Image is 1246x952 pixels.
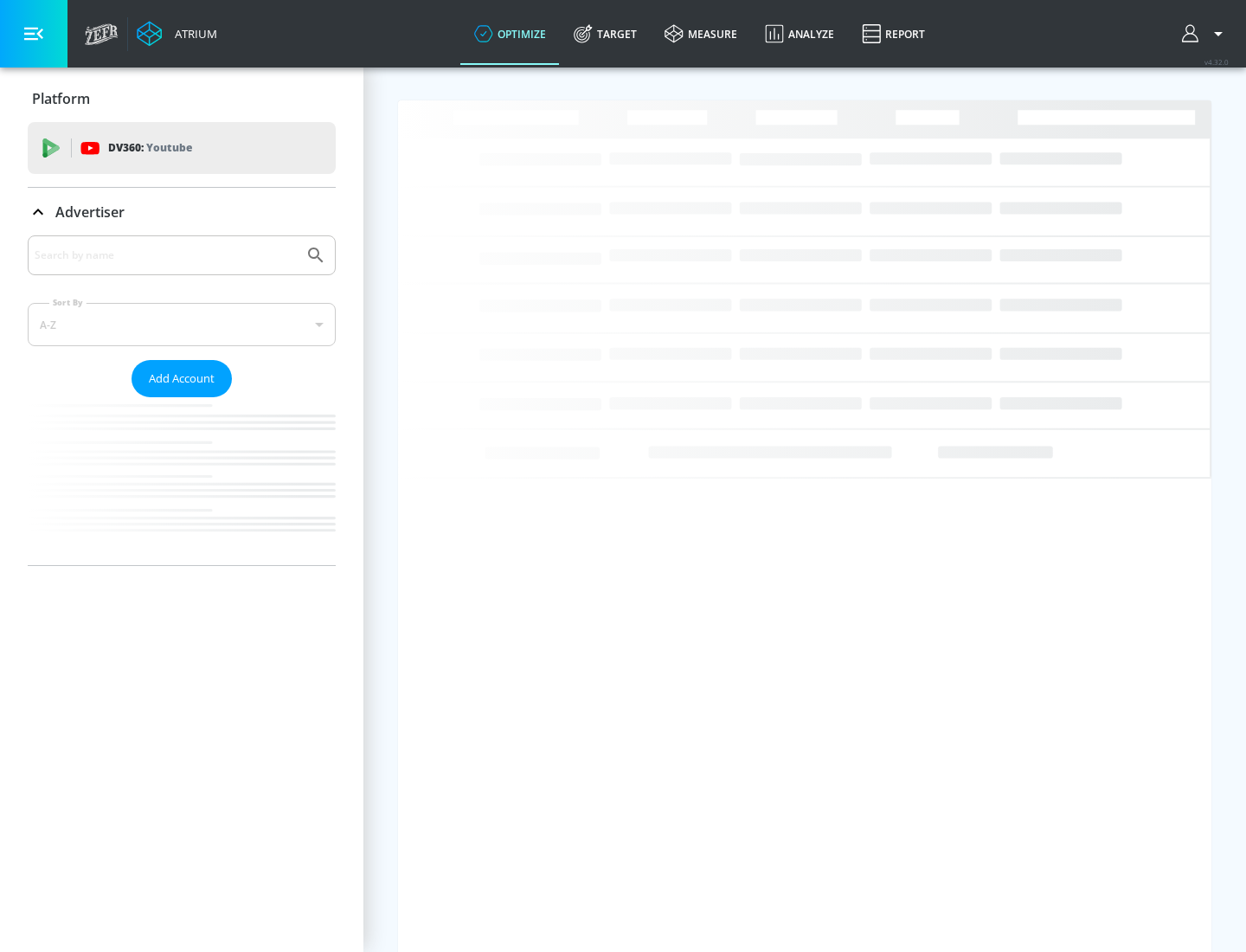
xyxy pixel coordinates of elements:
div: Advertiser [28,235,336,565]
a: Target [560,3,651,65]
a: Atrium [137,21,217,47]
a: Report [848,3,939,65]
div: Advertiser [28,188,336,236]
p: DV360: [108,138,192,158]
p: Advertiser [55,203,125,222]
button: Add Account [132,360,232,397]
div: A-Z [28,303,336,346]
p: Youtube [146,138,192,157]
a: measure [651,3,751,65]
a: optimize [460,3,560,65]
div: Platform [28,74,336,123]
p: Platform [32,89,90,108]
nav: list of Advertiser [28,397,336,565]
input: Search by name [35,244,297,267]
div: Atrium [168,26,217,42]
label: Sort By [49,297,87,308]
div: DV360: Youtube [28,122,336,174]
span: Add Account [149,369,215,389]
span: v 4.32.0 [1204,57,1229,67]
a: Analyze [751,3,848,65]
